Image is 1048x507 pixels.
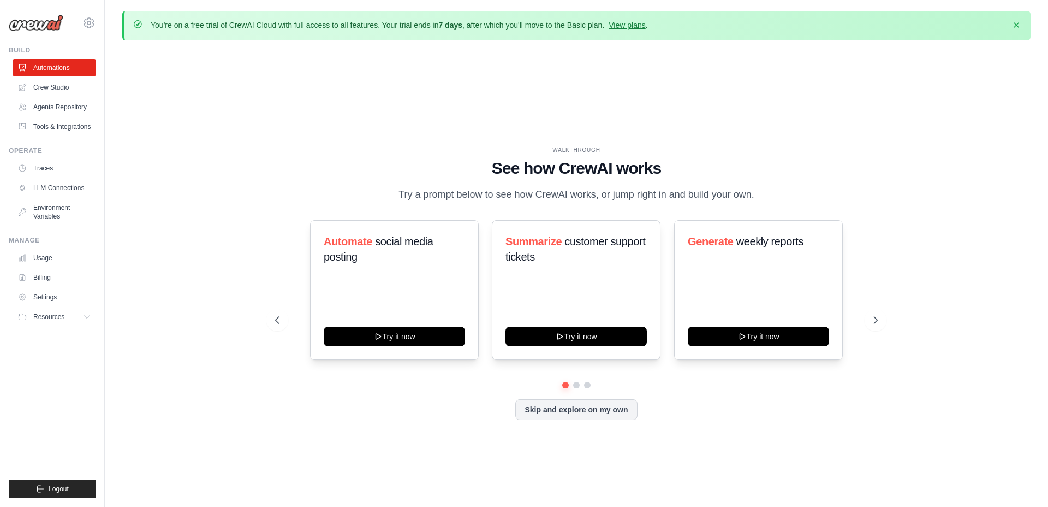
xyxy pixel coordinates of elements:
[275,158,878,178] h1: See how CrewAI works
[993,455,1048,507] iframe: Chat Widget
[438,21,462,30] strong: 7 days
[9,146,96,155] div: Operate
[13,308,96,326] button: Resources
[688,327,829,346] button: Try it now
[13,98,96,116] a: Agents Repository
[515,399,637,420] button: Skip and explore on my own
[9,46,96,55] div: Build
[609,21,645,30] a: View plans
[151,20,648,31] p: You're on a free trial of CrewAI Cloud with full access to all features. Your trial ends in , aft...
[505,235,562,247] span: Summarize
[33,313,64,321] span: Resources
[13,269,96,286] a: Billing
[13,199,96,225] a: Environment Variables
[13,179,96,197] a: LLM Connections
[13,288,96,306] a: Settings
[505,327,647,346] button: Try it now
[505,235,645,263] span: customer support tickets
[13,249,96,267] a: Usage
[275,146,878,154] div: WALKTHROUGH
[688,235,734,247] span: Generate
[736,235,803,247] span: weekly reports
[9,15,63,31] img: Logo
[13,160,96,177] a: Traces
[13,59,96,76] a: Automations
[324,235,372,247] span: Automate
[324,235,433,263] span: social media posting
[324,327,465,346] button: Try it now
[13,118,96,135] a: Tools & Integrations
[393,187,760,203] p: Try a prompt below to see how CrewAI works, or jump right in and build your own.
[9,236,96,245] div: Manage
[9,480,96,498] button: Logout
[49,485,69,493] span: Logout
[13,79,96,96] a: Crew Studio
